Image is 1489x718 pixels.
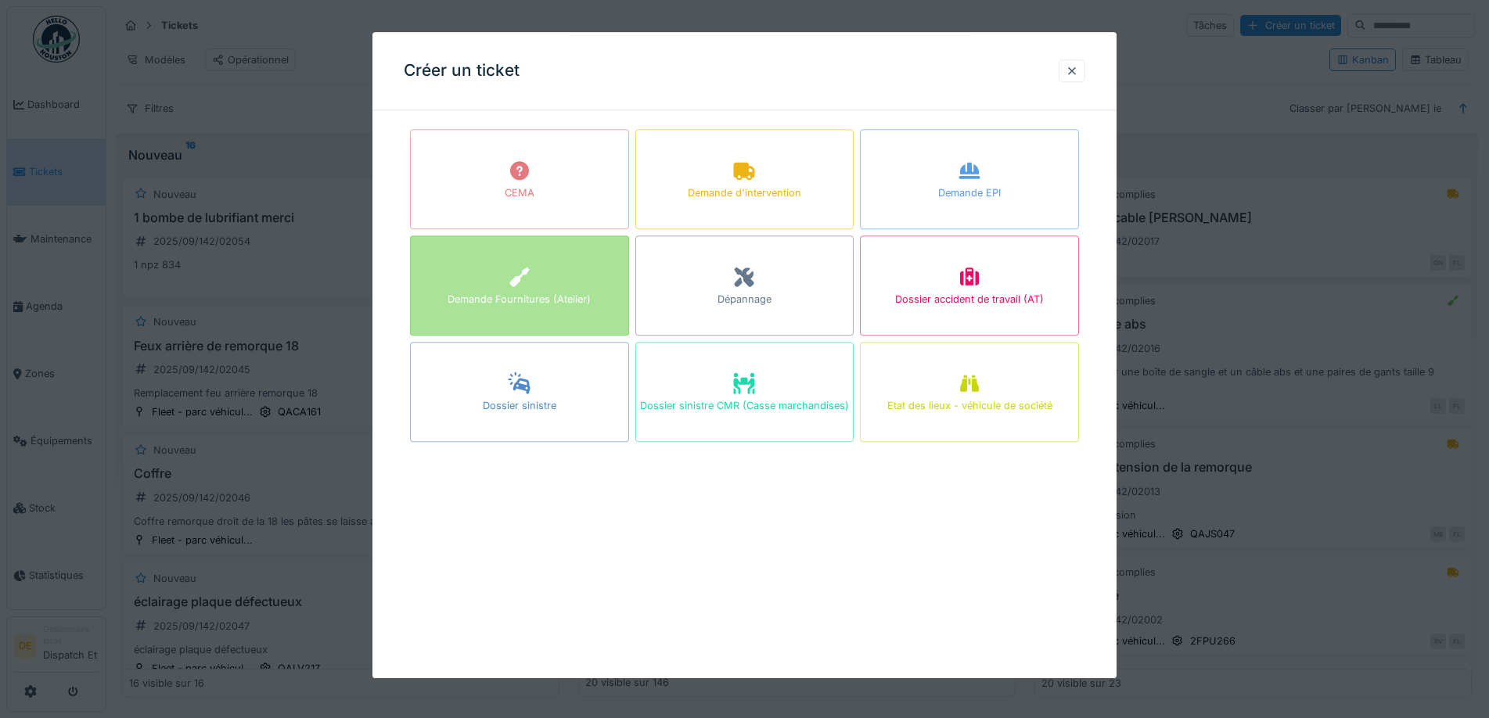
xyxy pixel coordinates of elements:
[640,399,849,414] div: Dossier sinistre CMR (Casse marchandises)
[483,399,556,414] div: Dossier sinistre
[895,293,1044,307] div: Dossier accident de travail (AT)
[718,293,771,307] div: Dépannage
[448,293,591,307] div: Demande Fournitures (Atelier)
[688,186,801,201] div: Demande d'intervention
[404,61,520,81] h3: Créer un ticket
[505,186,534,201] div: CEMA
[938,186,1001,201] div: Demande EPI
[887,399,1052,414] div: Etat des lieux - véhicule de société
